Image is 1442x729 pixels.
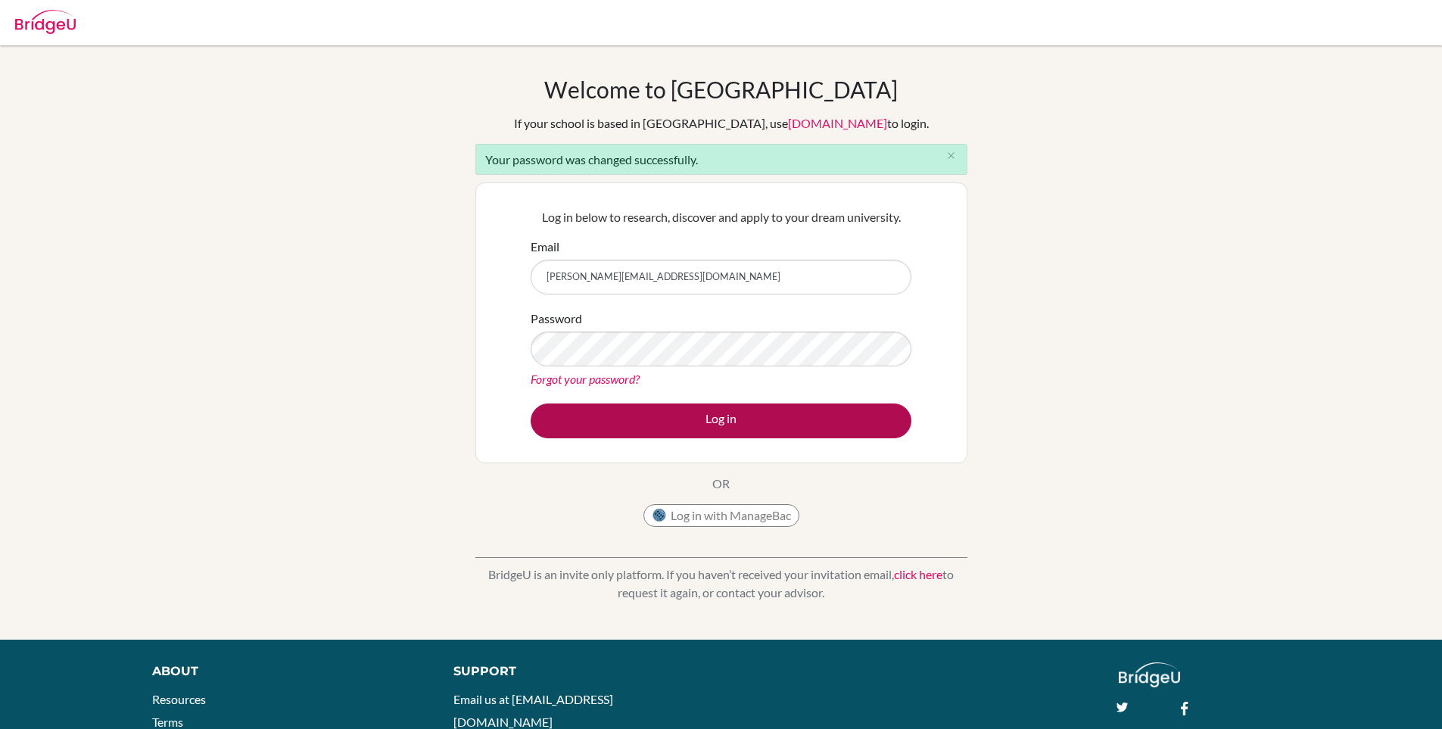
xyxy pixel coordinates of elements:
[531,372,640,386] a: Forgot your password?
[712,475,730,493] p: OR
[475,144,967,175] div: Your password was changed successfully.
[544,76,898,103] h1: Welcome to [GEOGRAPHIC_DATA]
[531,208,911,226] p: Log in below to research, discover and apply to your dream university.
[894,567,942,581] a: click here
[453,662,703,681] div: Support
[788,116,887,130] a: [DOMAIN_NAME]
[936,145,967,167] button: Close
[945,150,957,161] i: close
[531,310,582,328] label: Password
[453,692,613,729] a: Email us at [EMAIL_ADDRESS][DOMAIN_NAME]
[1119,662,1180,687] img: logo_white@2x-f4f0deed5e89b7ecb1c2cc34c3e3d731f90f0f143d5ea2071677605dd97b5244.png
[152,715,183,729] a: Terms
[475,565,967,602] p: BridgeU is an invite only platform. If you haven’t received your invitation email, to request it ...
[531,403,911,438] button: Log in
[15,10,76,34] img: Bridge-U
[531,238,559,256] label: Email
[152,662,419,681] div: About
[514,114,929,132] div: If your school is based in [GEOGRAPHIC_DATA], use to login.
[152,692,206,706] a: Resources
[643,504,799,527] button: Log in with ManageBac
